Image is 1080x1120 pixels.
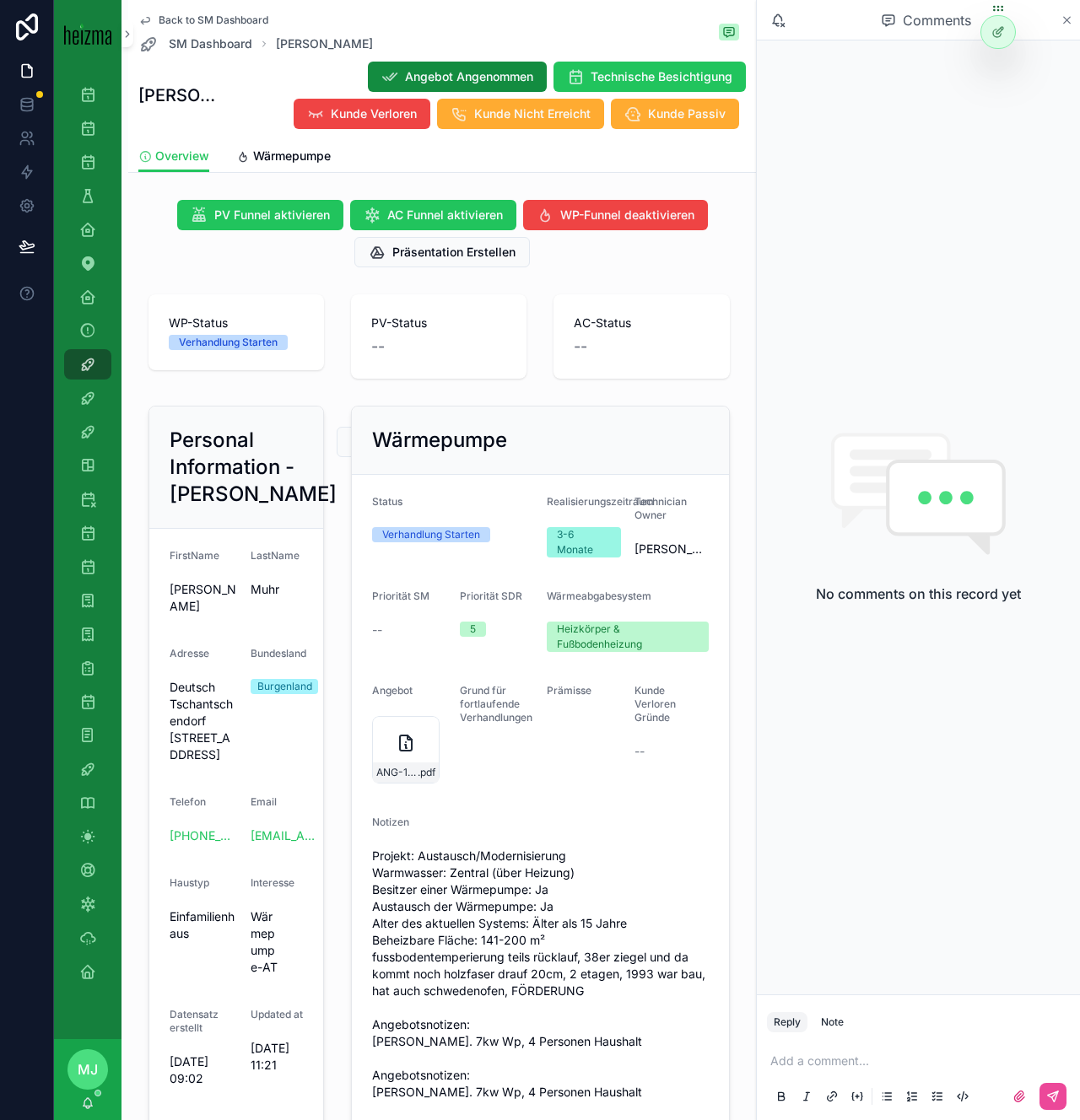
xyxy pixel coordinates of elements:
h2: Personal Information - [PERSON_NAME] [170,427,337,508]
div: 5 [470,622,476,637]
span: PV-Status [371,315,506,331]
a: Wärmepumpe [236,141,331,175]
span: Telefon [170,795,206,808]
span: AC-Status [574,315,709,331]
span: Einfamilienhaus [170,908,237,942]
button: Technische Besichtigung [553,62,746,92]
span: SM Dashboard [169,35,252,52]
a: [EMAIL_ADDRESS][DOMAIN_NAME] [251,827,318,844]
span: PV Funnel aktivieren [214,207,330,223]
span: Comments [903,10,971,30]
span: ANG-12288-Muhr-2025-08-07 [376,766,418,779]
div: Verhandlung Starten [179,335,278,350]
button: Kunde Passiv [611,99,739,129]
span: Kunde Passiv [648,105,726,122]
a: Back to SM Dashboard [138,13,268,27]
span: [PERSON_NAME] [170,581,237,615]
a: Overview [138,141,209,173]
a: SM Dashboard [138,34,252,54]
span: Wärmeabgabesystem [547,590,651,602]
div: Heizkörper & Fußbodenheizung [557,622,698,652]
span: Back to SM Dashboard [159,13,268,27]
button: PV Funnel aktivieren [177,200,343,230]
span: Präsentation Erstellen [392,244,516,261]
span: FirstName [170,549,219,562]
span: .pdf [418,766,435,779]
span: Muhr [251,581,318,598]
span: Kunde Nicht Erreicht [474,105,591,122]
span: Angebot Angenommen [405,68,533,85]
span: Technische Besichtigung [591,68,732,85]
span: Overview [155,148,209,164]
span: Adresse [170,647,209,660]
div: scrollable content [54,67,121,1009]
button: AC Funnel aktivieren [350,200,516,230]
button: Kunde Nicht Erreicht [437,99,604,129]
span: Bundesland [251,647,306,660]
span: AC Funnel aktivieren [387,207,503,223]
span: Wärmepumpe-AT [251,908,278,976]
button: Note [814,1012,850,1032]
span: [DATE] 11:21 [251,1040,318,1074]
button: Reply [767,1012,807,1032]
span: -- [574,335,587,358]
div: Note [821,1015,844,1029]
div: 3-6 Monate [557,527,611,557]
span: [DATE] 09:02 [170,1053,237,1087]
span: WP-Status [169,315,304,331]
button: Präsentation Erstellen [354,237,530,267]
span: -- [372,622,382,638]
span: LastName [251,549,300,562]
span: -- [371,335,385,358]
span: Priorität SDR [460,590,522,602]
div: Verhandlung Starten [382,527,480,542]
h1: [PERSON_NAME] [138,83,223,107]
span: Haustyp [170,876,209,889]
span: Interesse [251,876,294,889]
span: Priorität SM [372,590,429,602]
span: Email [251,795,277,808]
span: Kunde Verloren Gründe [634,684,676,724]
span: MJ [78,1059,98,1080]
span: Grund für fortlaufende Verhandlungen [460,684,532,724]
span: Prämisse [547,684,591,697]
span: Updated at [251,1008,303,1020]
span: Realisierungszeitraum [547,495,654,508]
span: [PERSON_NAME] [634,541,709,557]
span: Wärmepumpe [253,148,331,164]
button: Kundeninformationen Bearbeiten [337,427,573,457]
span: Datensatz erstellt [170,1008,219,1034]
img: App logo [64,23,111,45]
span: Status [372,495,402,508]
span: Notizen [372,816,409,828]
h2: Wärmepumpe [372,427,507,454]
span: Kunde Verloren [331,105,417,122]
div: Burgenland [257,679,312,694]
button: Angebot Angenommen [368,62,547,92]
a: [PERSON_NAME] [276,35,373,52]
h2: No comments on this record yet [816,584,1021,604]
span: Deutsch Tschantschendorf [STREET_ADDRESS] [170,679,237,763]
button: WP-Funnel deaktivieren [523,200,708,230]
span: -- [634,743,645,760]
button: Kunde Verloren [294,99,430,129]
span: Angebot [372,684,413,697]
a: [PHONE_NUMBER] [170,827,237,844]
span: Projekt: Austausch/Modernisierung Warmwasser: Zentral (über Heizung) Besitzer einer Wärmepumpe: J... [372,848,708,1101]
span: Technician Owner [634,495,687,521]
span: WP-Funnel deaktivieren [560,207,694,223]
